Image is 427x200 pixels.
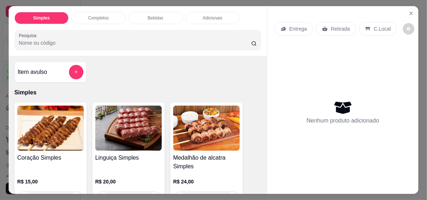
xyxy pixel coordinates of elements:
[306,116,379,125] p: Nenhum produto adicionado
[405,8,417,19] button: Close
[173,106,240,151] img: product-image
[19,32,39,39] label: Pesquisa
[14,88,261,97] p: Simples
[95,154,162,162] h4: Linguiça Simples
[289,25,307,32] p: Entrega
[33,15,50,21] p: Simples
[17,106,84,151] img: product-image
[403,23,414,35] button: decrease-product-quantity
[95,106,162,151] img: product-image
[17,178,84,185] p: R$ 15,00
[173,154,240,171] h4: Medalhão de alcatra Simples
[18,68,47,76] h4: Item avulso
[331,25,350,32] p: Retirada
[69,65,83,79] button: add-separate-item
[88,15,109,21] p: Completos
[148,15,163,21] p: Bebidas
[17,154,84,162] h4: Coração Simples
[202,15,222,21] p: Adicionais
[19,39,251,46] input: Pesquisa
[95,178,162,185] p: R$ 20,00
[374,25,391,32] p: C.Local
[173,178,240,185] p: R$ 24,00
